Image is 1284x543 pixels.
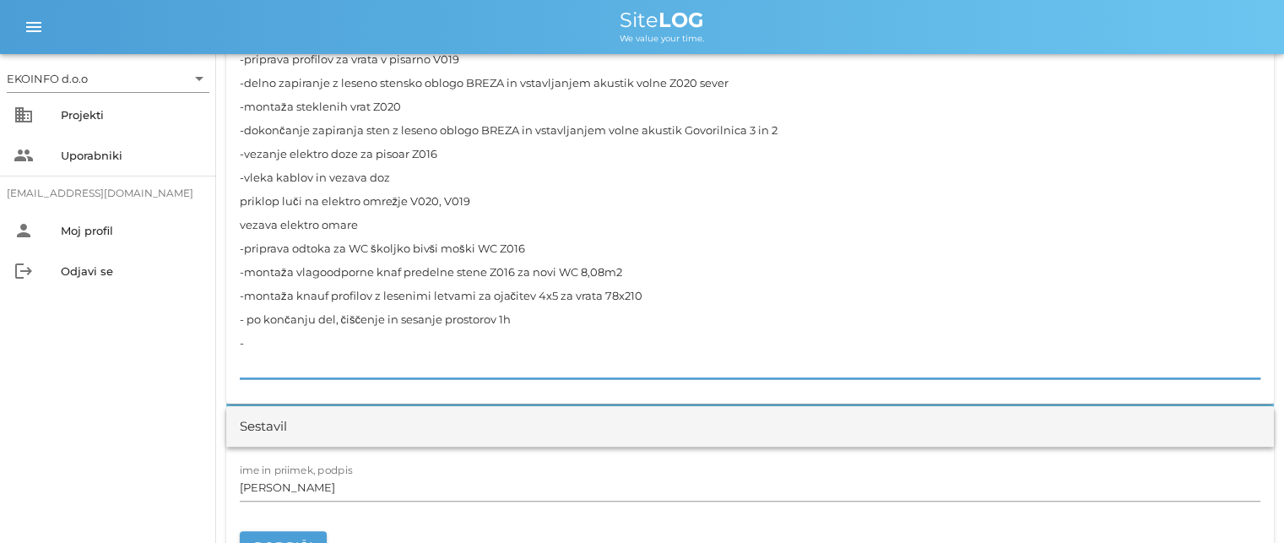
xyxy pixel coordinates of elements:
[658,8,704,32] b: LOG
[14,105,34,125] i: business
[14,220,34,241] i: person
[14,261,34,281] i: logout
[620,8,704,32] span: Site
[189,68,209,89] i: arrow_drop_down
[1200,462,1284,543] div: Pripomoček za klepet
[24,17,44,37] i: menu
[61,264,203,278] div: Odjavi se
[1200,462,1284,543] iframe: Chat Widget
[240,464,353,476] label: ime in priimek, podpis
[620,33,704,44] span: We value your time.
[14,145,34,166] i: people
[61,108,203,122] div: Projekti
[61,224,203,237] div: Moj profil
[61,149,203,162] div: Uporabniki
[7,71,88,86] div: EKOINFO d.o.o
[240,417,287,437] div: Sestavil
[7,65,209,92] div: EKOINFO d.o.o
